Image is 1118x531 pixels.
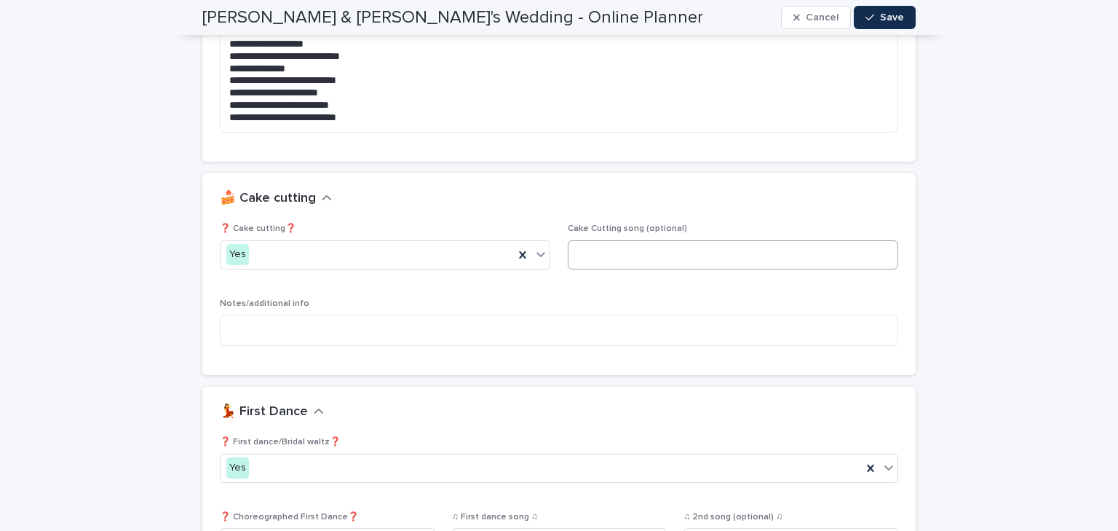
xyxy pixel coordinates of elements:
div: Yes [226,457,249,479]
span: Notes/additional info [220,299,309,308]
h2: [PERSON_NAME] & [PERSON_NAME]'s Wedding - Online Planner [202,7,703,28]
span: Cake Cutting song (optional) [568,224,687,233]
h2: 💃 First Dance [220,404,308,420]
h2: 🍰 Cake cutting [220,191,316,207]
button: Cancel [781,6,851,29]
span: ♫ 2nd song (optional) ♫ [683,513,782,522]
span: Cancel [806,12,838,23]
button: 💃 First Dance [220,404,324,420]
span: ♫ First dance song ♫ [452,513,538,522]
span: ❓ Choreographed First Dance❓ [220,513,359,522]
span: ❓ First dance/Bridal waltz❓ [220,438,341,447]
div: Yes [226,244,249,265]
button: 🍰 Cake cutting [220,191,332,207]
span: Save [880,12,904,23]
button: Save [854,6,916,29]
span: ❓ Cake cutting❓ [220,224,296,233]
